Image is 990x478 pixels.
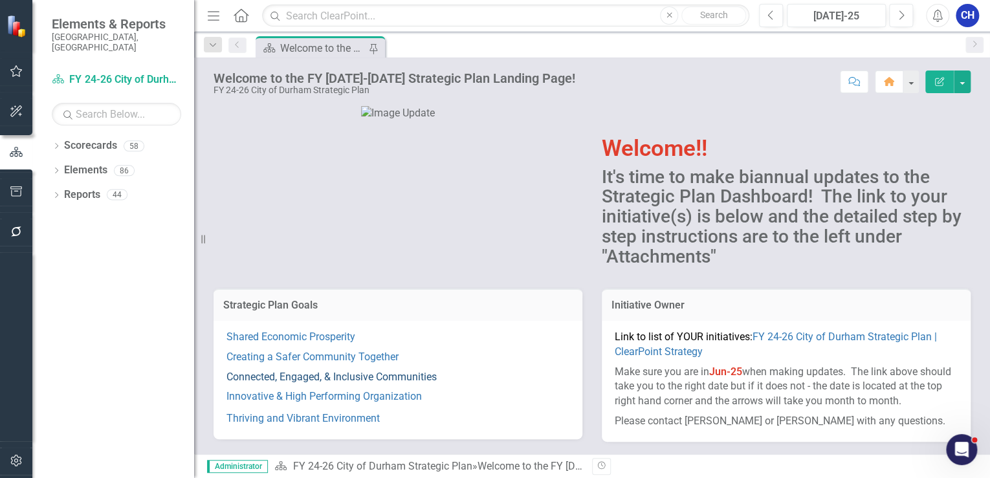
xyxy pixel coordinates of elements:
a: FY 24-26 City of Durham Strategic Plan [292,460,472,472]
div: 58 [124,140,144,151]
span: Elements & Reports [52,16,181,32]
div: » [274,459,582,474]
button: [DATE]-25 [787,4,886,27]
a: Thriving and Vibrant Environment [226,412,380,424]
p: Make sure you are in when making updates. The link above should take you to the right date but if... [615,362,958,412]
a: Elements [64,163,107,178]
h3: Strategic Plan Goals [223,299,573,311]
button: CH [956,4,979,27]
img: ClearPoint Strategy [6,15,29,38]
a: Connected, Engaged, & Inclusive Communities [226,371,437,383]
a: FY 24-26 City of Durham Strategic Plan | ClearPoint Strategy [615,331,937,358]
h2: It's time to make biannual updates to the Strategic Plan Dashboard! The link to your initiative(s... [602,168,971,267]
a: Scorecards [64,138,117,153]
div: Welcome to the FY [DATE]-[DATE] Strategic Plan Landing Page! [280,40,366,56]
iframe: Intercom live chat [946,434,977,465]
div: 86 [114,165,135,176]
div: FY 24-26 City of Durham Strategic Plan [214,85,575,95]
a: Innovative & High Performing Organization [226,390,422,402]
span: Welcome!! [602,135,707,162]
input: Search Below... [52,103,181,125]
div: [DATE]-25 [791,8,881,24]
h3: Initiative Owner [611,299,961,311]
a: Creating a Safer Community Together [226,351,399,363]
span: Link to list of YOUR initiatives: [615,331,937,358]
div: Welcome to the FY [DATE]-[DATE] Strategic Plan Landing Page! [477,460,764,472]
p: Please contact [PERSON_NAME] or [PERSON_NAME] with any questions. [615,411,958,429]
small: [GEOGRAPHIC_DATA], [GEOGRAPHIC_DATA] [52,32,181,53]
strong: Jun-25 [709,365,742,378]
img: Image Update [361,106,435,121]
span: Search [700,10,728,20]
input: Search ClearPoint... [262,5,749,27]
div: 44 [107,190,127,201]
a: Reports [64,188,100,202]
div: Welcome to the FY [DATE]-[DATE] Strategic Plan Landing Page! [214,71,575,85]
a: Shared Economic Prosperity [226,331,355,343]
button: Search [681,6,746,25]
span: Administrator [207,460,268,473]
a: FY 24-26 City of Durham Strategic Plan [52,72,181,87]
